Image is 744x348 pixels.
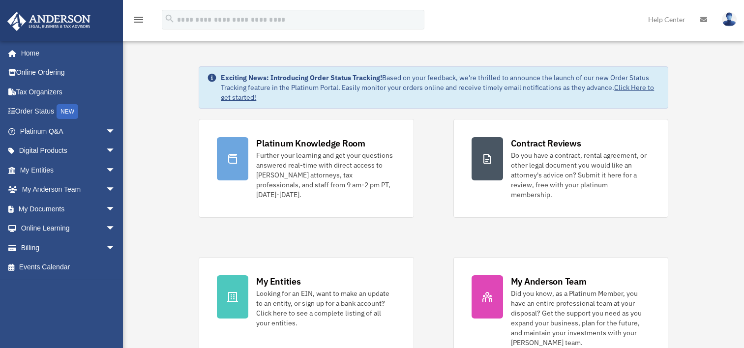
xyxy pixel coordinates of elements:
[7,63,130,83] a: Online Ordering
[221,83,654,102] a: Click Here to get started!
[7,160,130,180] a: My Entitiesarrow_drop_down
[4,12,93,31] img: Anderson Advisors Platinum Portal
[7,82,130,102] a: Tax Organizers
[511,289,650,348] div: Did you know, as a Platinum Member, you have an entire professional team at your disposal? Get th...
[133,17,145,26] a: menu
[7,238,130,258] a: Billingarrow_drop_down
[7,199,130,219] a: My Documentsarrow_drop_down
[511,137,581,149] div: Contract Reviews
[453,119,668,218] a: Contract Reviews Do you have a contract, rental agreement, or other legal document you would like...
[7,219,130,238] a: Online Learningarrow_drop_down
[199,119,414,218] a: Platinum Knowledge Room Further your learning and get your questions answered real-time with dire...
[7,258,130,277] a: Events Calendar
[106,199,125,219] span: arrow_drop_down
[7,43,125,63] a: Home
[722,12,737,27] img: User Pic
[511,275,587,288] div: My Anderson Team
[106,238,125,258] span: arrow_drop_down
[256,275,300,288] div: My Entities
[7,102,130,122] a: Order StatusNEW
[7,180,130,200] a: My Anderson Teamarrow_drop_down
[106,141,125,161] span: arrow_drop_down
[256,150,395,200] div: Further your learning and get your questions answered real-time with direct access to [PERSON_NAM...
[256,289,395,328] div: Looking for an EIN, want to make an update to an entity, or sign up for a bank account? Click her...
[164,13,175,24] i: search
[57,104,78,119] div: NEW
[221,73,382,82] strong: Exciting News: Introducing Order Status Tracking!
[7,141,130,161] a: Digital Productsarrow_drop_down
[511,150,650,200] div: Do you have a contract, rental agreement, or other legal document you would like an attorney's ad...
[106,219,125,239] span: arrow_drop_down
[7,121,130,141] a: Platinum Q&Aarrow_drop_down
[256,137,365,149] div: Platinum Knowledge Room
[106,121,125,142] span: arrow_drop_down
[221,73,659,102] div: Based on your feedback, we're thrilled to announce the launch of our new Order Status Tracking fe...
[106,160,125,180] span: arrow_drop_down
[106,180,125,200] span: arrow_drop_down
[133,14,145,26] i: menu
